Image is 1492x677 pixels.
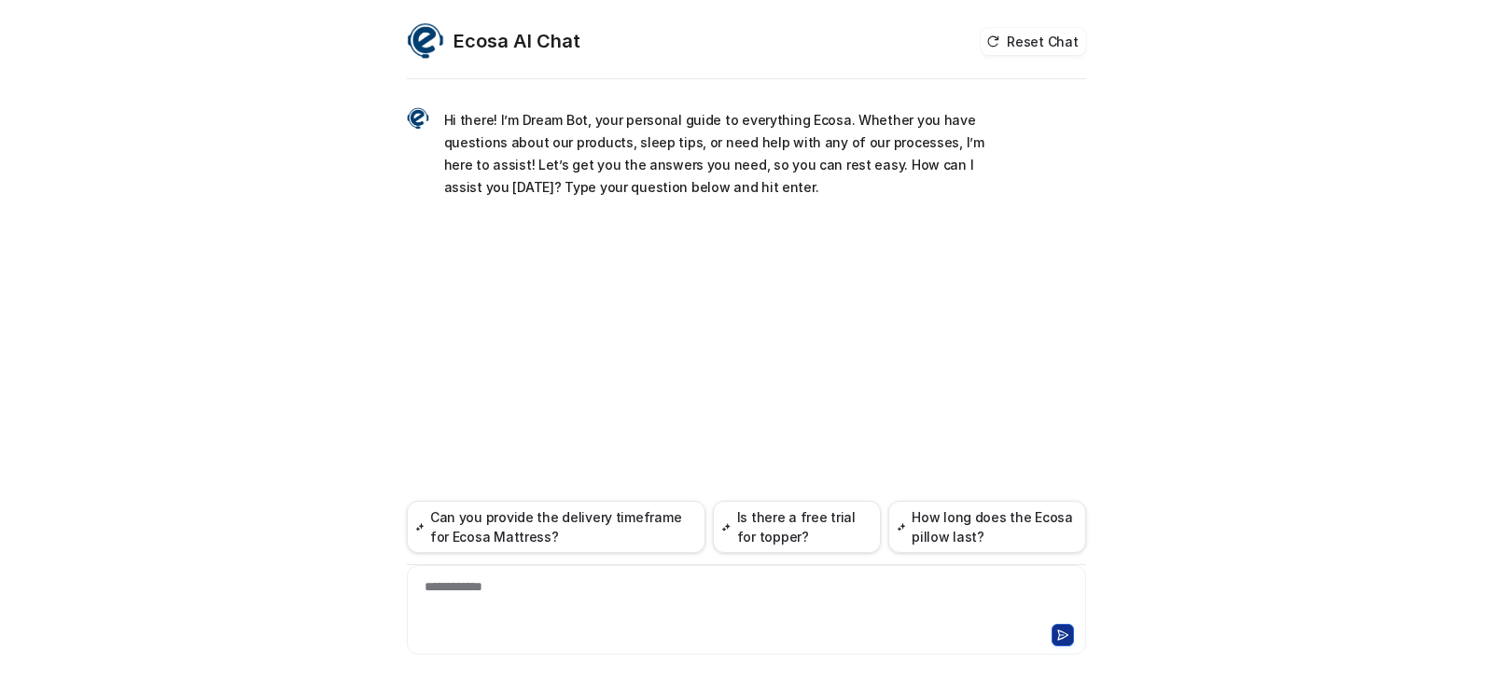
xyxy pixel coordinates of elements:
img: Widget [407,107,429,130]
button: Is there a free trial for topper? [713,501,880,553]
button: Can you provide the delivery timeframe for Ecosa Mattress? [407,501,706,553]
p: Hi there! I’m Dream Bot, your personal guide to everything Ecosa. Whether you have questions abou... [444,109,990,199]
button: Reset Chat [981,28,1085,55]
h2: Ecosa AI Chat [453,28,580,54]
img: Widget [407,22,444,60]
button: How long does the Ecosa pillow last? [888,501,1086,553]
